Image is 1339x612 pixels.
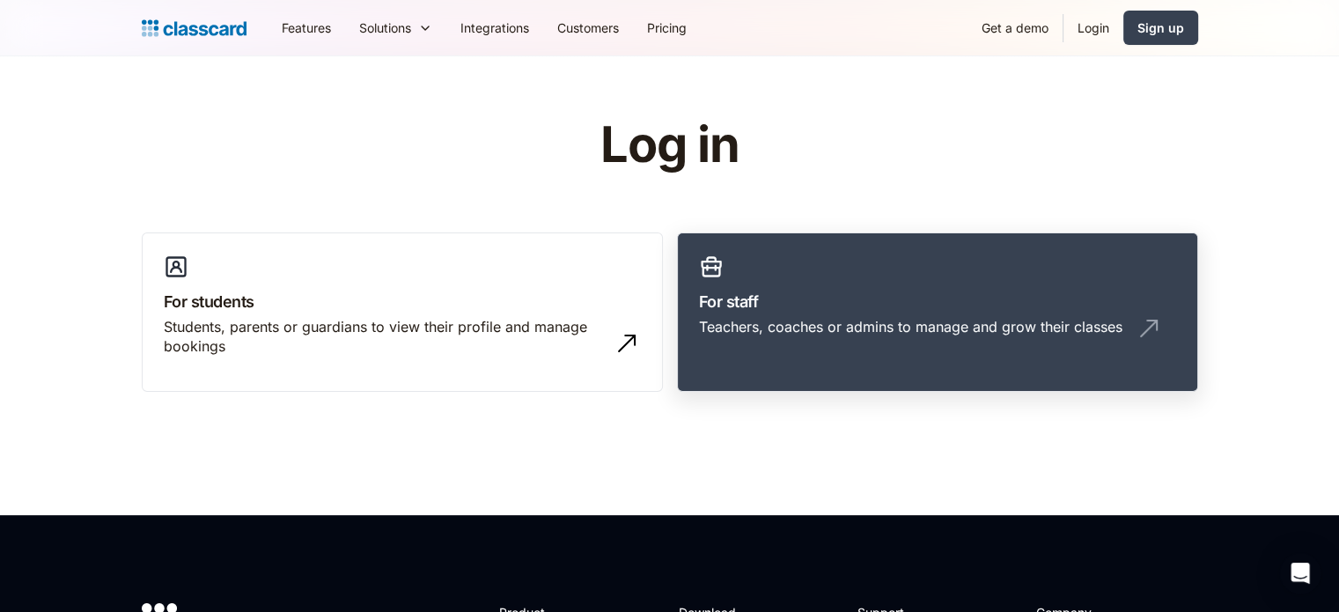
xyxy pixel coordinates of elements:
a: Login [1063,8,1123,48]
h3: For staff [699,290,1176,313]
a: For studentsStudents, parents or guardians to view their profile and manage bookings [142,232,663,393]
div: Solutions [359,18,411,37]
div: Teachers, coaches or admins to manage and grow their classes [699,317,1122,336]
div: Students, parents or guardians to view their profile and manage bookings [164,317,606,357]
a: Features [268,8,345,48]
h3: For students [164,290,641,313]
a: home [142,16,246,41]
a: Integrations [446,8,543,48]
div: Solutions [345,8,446,48]
a: For staffTeachers, coaches or admins to manage and grow their classes [677,232,1198,393]
a: Pricing [633,8,701,48]
a: Customers [543,8,633,48]
a: Sign up [1123,11,1198,45]
a: Get a demo [967,8,1063,48]
h1: Log in [390,118,949,173]
div: Sign up [1137,18,1184,37]
div: Open Intercom Messenger [1279,552,1321,594]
